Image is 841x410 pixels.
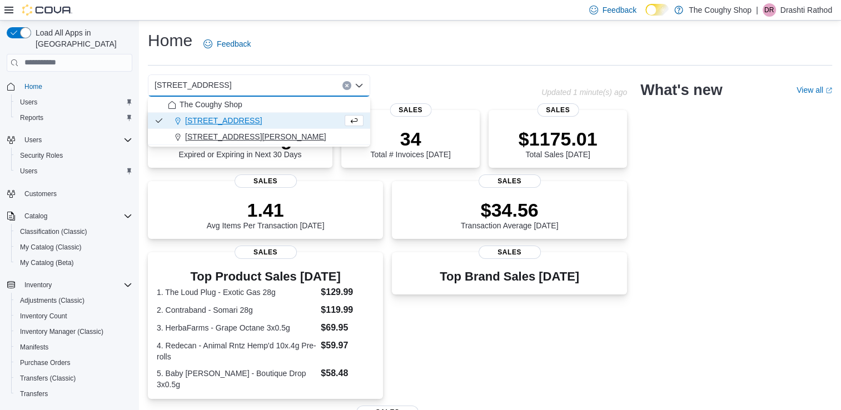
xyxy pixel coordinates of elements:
span: DR [764,3,774,17]
a: View allExternal link [797,86,832,94]
span: Purchase Orders [16,356,132,369]
p: Drashti Rathod [780,3,832,17]
a: Inventory Manager (Classic) [16,325,108,338]
span: [STREET_ADDRESS][PERSON_NAME] [185,131,326,142]
h3: Top Product Sales [DATE] [157,270,374,283]
a: Security Roles [16,149,67,162]
span: Feedback [217,38,251,49]
p: $34.56 [461,199,559,221]
button: Inventory Count [11,308,137,324]
span: Security Roles [20,151,63,160]
button: Catalog [2,208,137,224]
button: Classification (Classic) [11,224,137,239]
span: Inventory Count [20,312,67,321]
dt: 3. HerbaFarms - Grape Octane 3x0.5g [157,322,316,333]
span: Users [16,96,132,109]
a: Transfers [16,387,52,401]
button: Security Roles [11,148,137,163]
span: Security Roles [16,149,132,162]
dd: $59.97 [321,339,374,352]
span: Inventory Manager (Classic) [20,327,103,336]
span: My Catalog (Classic) [20,243,82,252]
h2: What's new [640,81,722,99]
span: Inventory Count [16,309,132,323]
span: My Catalog (Classic) [16,241,132,254]
button: Users [11,94,137,110]
span: Inventory [24,281,52,289]
button: Clear input [342,81,351,90]
span: Sales [537,103,579,117]
button: Inventory [20,278,56,292]
p: Updated 1 minute(s) ago [541,88,627,97]
span: Inventory [20,278,132,292]
dt: 5. Baby [PERSON_NAME] - Boutique Drop 3x0.5g [157,368,316,390]
h1: Home [148,29,192,52]
span: Reports [20,113,43,122]
span: Users [20,167,37,176]
button: Catalog [20,209,52,223]
button: Transfers (Classic) [11,371,137,386]
span: Transfers [20,389,48,398]
span: Transfers (Classic) [20,374,76,383]
div: Choose from the following options [148,97,370,145]
svg: External link [825,87,832,94]
a: Classification (Classic) [16,225,92,238]
dt: 1. The Loud Plug - Exotic Gas 28g [157,287,316,298]
span: Customers [24,189,57,198]
a: My Catalog (Beta) [16,256,78,269]
a: Users [16,96,42,109]
span: Catalog [20,209,132,223]
button: Users [11,163,137,179]
dt: 4. Redecan - Animal Rntz Hemp'd 10x.4g Pre-rolls [157,340,316,362]
button: [STREET_ADDRESS][PERSON_NAME] [148,129,370,145]
p: | [756,3,758,17]
span: Users [20,98,37,107]
div: Transaction Average [DATE] [461,199,559,230]
span: Users [20,133,132,147]
span: Feedback [603,4,636,16]
div: Total Sales [DATE] [519,128,598,159]
span: Manifests [20,343,48,352]
dd: $129.99 [321,286,374,299]
dd: $119.99 [321,303,374,317]
div: Drashti Rathod [763,3,776,17]
a: Reports [16,111,48,124]
a: Users [16,164,42,178]
button: Inventory [2,277,137,293]
p: The Coughy Shop [689,3,752,17]
div: Total # Invoices [DATE] [370,128,450,159]
dd: $69.95 [321,321,374,334]
h3: Top Brand Sales [DATE] [440,270,579,283]
span: Purchase Orders [20,358,71,367]
span: Classification (Classic) [16,225,132,238]
button: Purchase Orders [11,355,137,371]
span: My Catalog (Beta) [20,258,74,267]
a: Feedback [199,33,255,55]
span: Catalog [24,212,47,221]
a: Customers [20,187,61,201]
span: Users [24,136,42,144]
span: Users [16,164,132,178]
a: Transfers (Classic) [16,372,80,385]
span: Sales [479,174,541,188]
button: Inventory Manager (Classic) [11,324,137,339]
button: Reports [11,110,137,126]
img: Cova [22,4,72,16]
span: Sales [479,246,541,259]
a: Inventory Count [16,309,72,323]
span: Transfers [16,387,132,401]
p: 1.41 [207,199,325,221]
button: Adjustments (Classic) [11,293,137,308]
button: Users [2,132,137,148]
button: Close list of options [355,81,364,90]
span: Inventory Manager (Classic) [16,325,132,338]
span: [STREET_ADDRESS] [185,115,262,126]
p: $1175.01 [519,128,598,150]
button: [STREET_ADDRESS] [148,113,370,129]
button: Manifests [11,339,137,355]
div: Avg Items Per Transaction [DATE] [207,199,325,230]
span: Sales [390,103,431,117]
span: Transfers (Classic) [16,372,132,385]
span: Sales [235,174,297,188]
